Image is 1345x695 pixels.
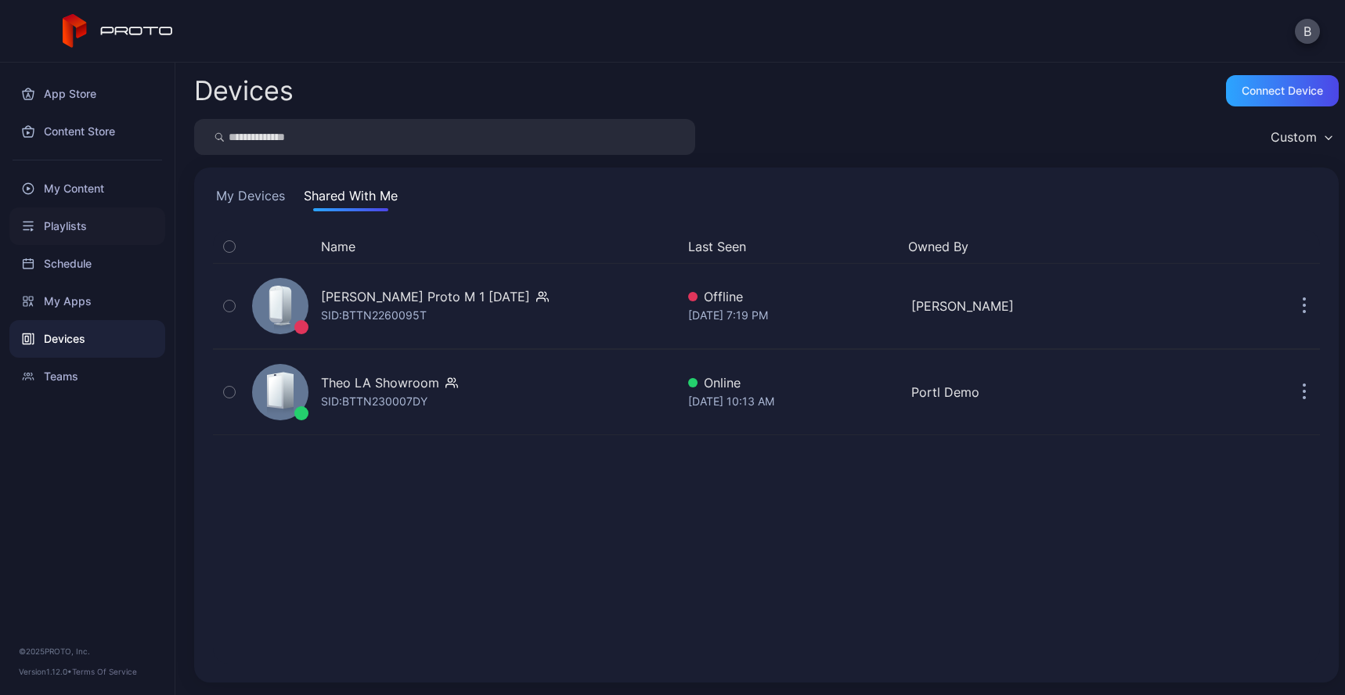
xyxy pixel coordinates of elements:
div: Connect device [1242,85,1323,97]
div: Offline [688,287,900,306]
a: My Content [9,170,165,207]
a: Teams [9,358,165,395]
a: Schedule [9,245,165,283]
div: Custom [1271,129,1317,145]
button: B [1295,19,1320,44]
div: Theo LA Showroom [321,373,439,392]
button: Custom [1263,119,1339,155]
div: Options [1289,237,1320,256]
div: [DATE] 10:13 AM [688,392,900,411]
a: Devices [9,320,165,358]
a: App Store [9,75,165,113]
div: Update Device [1129,237,1270,256]
button: Last Seen [688,237,896,256]
a: Content Store [9,113,165,150]
div: SID: BTTN2260095T [321,306,427,325]
div: SID: BTTN230007DY [321,392,427,411]
div: Portl Demo [911,383,1123,402]
div: [DATE] 7:19 PM [688,306,900,325]
div: Online [688,373,900,392]
div: [PERSON_NAME] Proto M 1 [DATE] [321,287,530,306]
button: Owned By [908,237,1116,256]
span: Version 1.12.0 • [19,667,72,676]
a: Playlists [9,207,165,245]
button: Shared With Me [301,186,401,211]
h2: Devices [194,77,294,105]
button: Name [321,237,355,256]
a: My Apps [9,283,165,320]
button: My Devices [213,186,288,211]
div: © 2025 PROTO, Inc. [19,645,156,657]
div: [PERSON_NAME] [911,297,1123,315]
button: Connect device [1226,75,1339,106]
a: Terms Of Service [72,667,137,676]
